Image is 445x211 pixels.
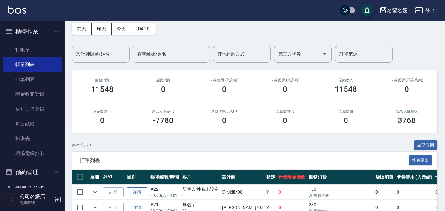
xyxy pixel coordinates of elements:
h2: 卡券使用(-) [80,109,125,113]
h3: 0 [222,116,227,125]
th: 展開 [89,170,101,185]
th: 帳單編號/時間 [149,170,181,185]
p: 0 [182,193,219,198]
h3: 3768 [398,116,416,125]
td: 0 [374,185,395,200]
button: [DATE] [131,23,156,35]
th: 營業現金應收 [277,170,307,185]
th: 客戶 [181,170,221,185]
h3: -7780 [153,116,174,125]
h2: 入金使用(-) [262,109,308,113]
p: 09/20 (六) 09:01 [150,193,179,198]
button: 今天 [112,23,132,35]
button: 全部展開 [414,140,438,150]
button: 預約管理 [3,164,62,180]
h3: 0 [283,85,287,94]
th: 服務消費 [307,170,374,185]
div: 新客人 姓名未設定 [182,186,219,193]
a: 報表匯出 [409,157,432,163]
button: 名留名媛 [377,4,410,17]
button: 列印 [103,187,124,197]
a: 帳單列表 [3,57,62,72]
img: Logo [8,6,26,14]
p: 含 舊有卡券 [309,193,372,198]
button: 前天 [72,23,92,35]
h3: 0 [222,85,227,94]
th: 列印 [101,170,125,185]
a: 材料自購登錄 [3,102,62,117]
th: 操作 [125,170,149,185]
h5: 公司名媛店 [20,193,52,200]
button: 報表匯出 [409,155,432,165]
h2: 卡券使用 (入業績) [201,78,247,82]
button: 登出 [413,4,437,16]
span: 訂單列表 [80,157,409,164]
h2: 營業現金應收 [384,109,430,113]
a: 詳情 [127,187,147,197]
a: 每日結帳 [3,117,62,131]
a: 排班表 [3,131,62,146]
td: Y [265,185,277,200]
h3: 0 [283,116,287,125]
a: 現金收支登錄 [3,87,62,101]
div: 無名字 [182,201,219,208]
a: 掛單列表 [3,72,62,87]
h3: 服務消費 [80,78,125,82]
h2: 入金儲值 [323,109,369,113]
h2: 第三方卡券(-) [141,109,186,113]
button: Open [319,49,329,59]
button: 昨天 [92,23,112,35]
td: 0 [277,185,307,200]
p: 共 22 筆, 1 / 1 [72,142,92,148]
h2: 其他付款方式(-) [201,109,247,113]
button: save [361,4,373,17]
h2: 卡券販賣 (不入業績) [384,78,430,82]
div: 名留名媛 [387,6,407,14]
h3: 0 [161,85,166,94]
th: 指定 [265,170,277,185]
h3: 0 [100,116,105,125]
td: 許明雅 /08 [220,185,265,200]
button: 報表及分析 [3,180,62,197]
h3: 11548 [335,85,357,94]
h3: 11548 [91,85,114,94]
th: 卡券使用 (入業績) [395,170,434,185]
td: 180 [307,185,374,200]
a: 打帳單 [3,42,62,57]
h3: 0 [405,85,409,94]
h2: 卡券販賣 (入業績) [262,78,308,82]
button: 櫃檯作業 [3,23,62,40]
td: #22 [149,185,181,200]
td: 0 [395,185,434,200]
img: Person [5,193,18,206]
th: 設計師 [220,170,265,185]
th: 店販消費 [374,170,395,185]
h3: 0 [344,116,348,125]
button: expand row [90,187,100,197]
h2: 店販消費 [141,78,186,82]
p: 開單帳號 [20,200,52,206]
h2: 業績收入 [323,78,369,82]
a: 現場電腦打卡 [3,146,62,161]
